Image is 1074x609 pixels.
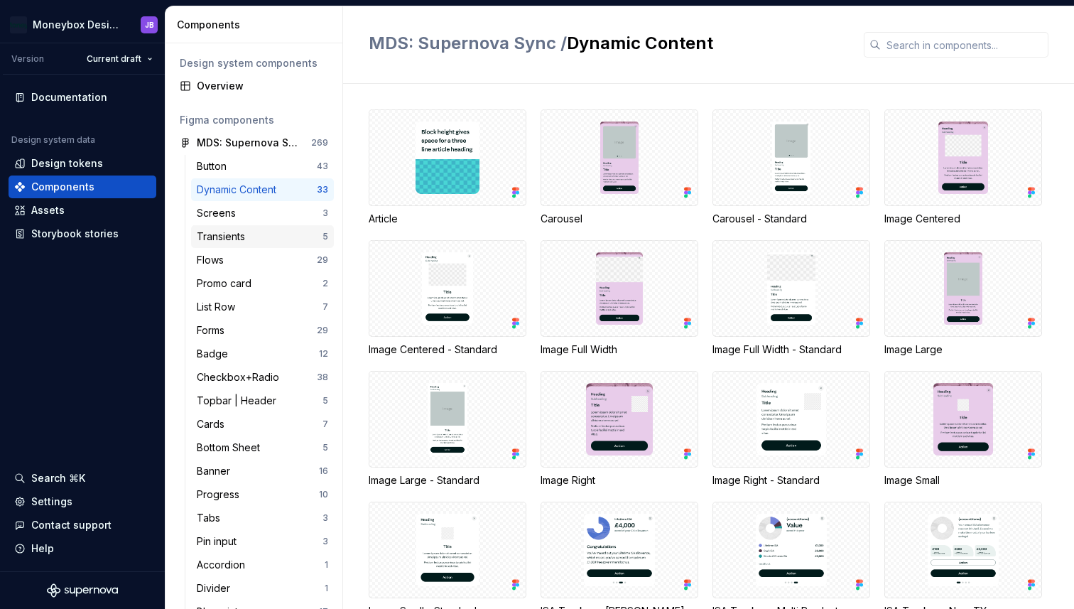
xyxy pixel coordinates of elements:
[9,199,156,222] a: Assets
[9,467,156,490] button: Search ⌘K
[319,465,328,477] div: 16
[319,489,328,500] div: 10
[322,536,328,547] div: 3
[884,343,1042,357] div: Image Large
[322,278,328,289] div: 2
[9,86,156,109] a: Documentation
[191,554,334,576] a: Accordion1
[884,240,1042,357] div: Image Large
[191,155,334,178] a: Button43
[197,441,266,455] div: Bottom Sheet
[31,180,94,194] div: Components
[712,212,870,226] div: Carousel - Standard
[325,559,328,571] div: 1
[311,137,328,149] div: 269
[31,541,54,556] div: Help
[9,176,156,198] a: Components
[197,183,282,197] div: Dynamic Content
[191,413,334,436] a: Cards7
[9,514,156,537] button: Contact support
[31,471,85,485] div: Search ⌘K
[197,79,328,93] div: Overview
[369,212,526,226] div: Article
[191,507,334,529] a: Tabs3
[881,32,1048,58] input: Search in components...
[31,90,107,104] div: Documentation
[317,254,328,266] div: 29
[145,19,154,31] div: JB
[80,49,159,69] button: Current draft
[31,203,65,217] div: Assets
[197,534,242,549] div: Pin input
[541,343,698,357] div: Image Full Width
[31,227,119,241] div: Storybook stories
[47,583,118,598] svg: Supernova Logo
[31,518,112,532] div: Contact support
[369,109,526,226] div: Article
[191,483,334,506] a: Progress10
[191,249,334,271] a: Flows29
[191,319,334,342] a: Forms29
[712,109,870,226] div: Carousel - Standard
[9,152,156,175] a: Design tokens
[31,156,103,171] div: Design tokens
[177,18,337,32] div: Components
[369,473,526,487] div: Image Large - Standard
[541,109,698,226] div: Carousel
[541,212,698,226] div: Carousel
[712,240,870,357] div: Image Full Width - Standard
[197,581,236,595] div: Divider
[369,33,567,53] span: MDS: Supernova Sync /
[33,18,124,32] div: Moneybox Design System
[541,240,698,357] div: Image Full Width
[191,225,334,248] a: Transients5
[9,222,156,245] a: Storybook stories
[197,230,251,244] div: Transients
[180,113,328,127] div: Figma components
[191,460,334,483] a: Banner16
[541,371,698,487] div: Image Right
[369,343,526,357] div: Image Centered - Standard
[317,325,328,336] div: 29
[197,276,257,291] div: Promo card
[197,323,230,338] div: Forms
[322,442,328,453] div: 5
[712,343,870,357] div: Image Full Width - Standard
[191,178,334,201] a: Dynamic Content33
[369,371,526,487] div: Image Large - Standard
[884,371,1042,487] div: Image Small
[11,53,44,65] div: Version
[197,159,232,173] div: Button
[87,53,141,65] span: Current draft
[197,206,242,220] div: Screens
[317,184,328,195] div: 33
[369,32,847,55] h2: Dynamic Content
[884,109,1042,226] div: Image Centered
[369,240,526,357] div: Image Centered - Standard
[191,272,334,295] a: Promo card2
[712,371,870,487] div: Image Right - Standard
[191,577,334,600] a: Divider1
[10,16,27,33] img: c17557e8-ebdc-49e2-ab9e-7487adcf6d53.png
[191,389,334,412] a: Topbar | Header5
[197,487,245,502] div: Progress
[712,473,870,487] div: Image Right - Standard
[9,537,156,560] button: Help
[317,161,328,172] div: 43
[322,419,328,430] div: 7
[9,490,156,513] a: Settings
[322,301,328,313] div: 7
[197,417,230,431] div: Cards
[197,558,251,572] div: Accordion
[191,436,334,459] a: Bottom Sheet5
[197,253,229,267] div: Flows
[191,296,334,318] a: List Row7
[31,495,72,509] div: Settings
[322,208,328,219] div: 3
[325,583,328,594] div: 1
[197,347,234,361] div: Badge
[197,511,226,525] div: Tabs
[541,473,698,487] div: Image Right
[197,136,303,150] div: MDS: Supernova Sync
